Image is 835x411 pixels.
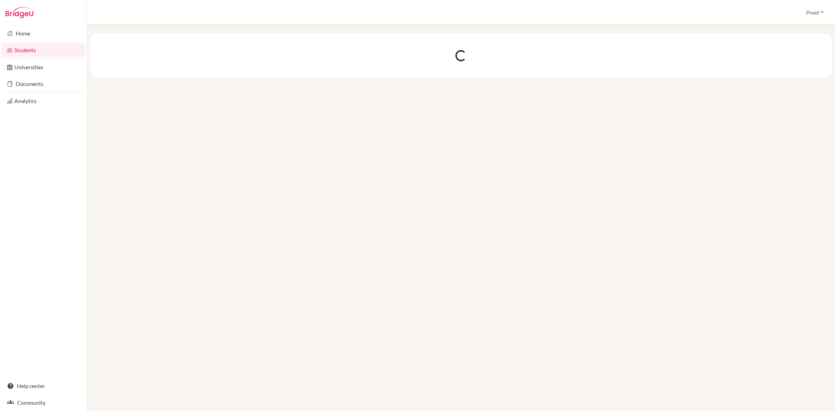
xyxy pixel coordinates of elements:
[1,43,85,57] a: Students
[1,94,85,108] a: Analytics
[1,60,85,74] a: Universities
[1,77,85,91] a: Documents
[803,6,827,19] button: Preet
[1,396,85,410] a: Community
[6,7,33,18] img: Bridge-U
[1,379,85,393] a: Help center
[1,26,85,40] a: Home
